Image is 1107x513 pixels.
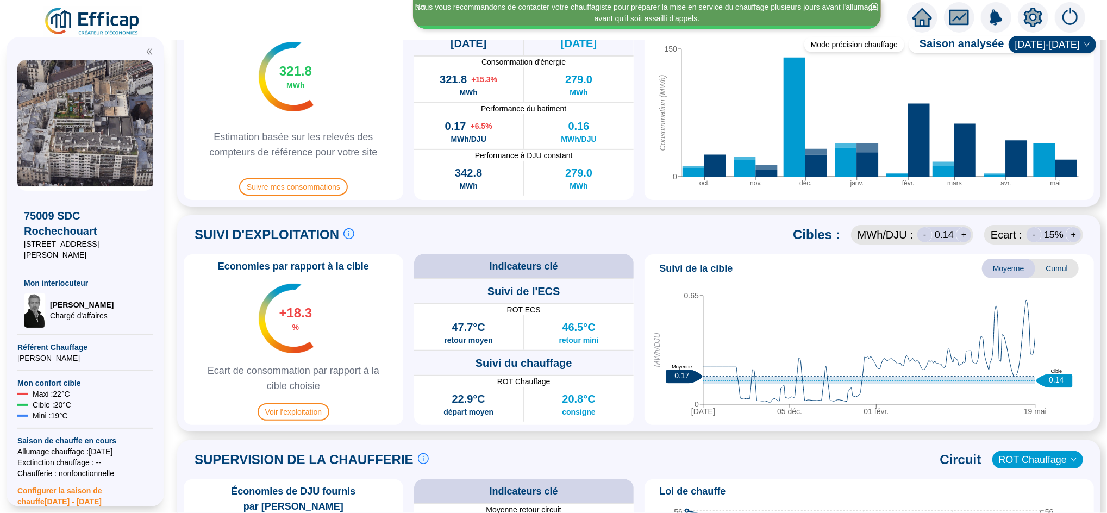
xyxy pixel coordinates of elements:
[660,484,726,499] span: Loi de chauffe
[292,322,299,333] span: %
[871,3,878,10] span: close-circle
[195,226,339,243] span: SUIVI D'EXPLOITATION
[849,179,863,187] tspan: janv.
[445,118,466,134] span: 0.17
[416,4,426,12] i: 3 / 3
[43,7,142,37] img: efficap energie logo
[17,479,153,507] span: Configurer la saison de chauffe [DATE] - [DATE]
[487,284,560,299] span: Suivi de l'ECS
[1027,227,1042,242] div: -
[279,62,312,80] span: 321.8
[1023,407,1046,416] tspan: 19 mai
[146,48,153,55] span: double-left
[909,36,1004,53] span: Saison analysée
[17,342,153,353] span: Référent Chauffage
[444,335,492,346] span: retour moyen
[858,227,913,242] span: MWh /DJU :
[17,468,153,479] span: Chaufferie : non fonctionnelle
[912,8,932,27] span: home
[17,457,153,468] span: Exctinction chauffage : --
[471,121,492,132] span: + 6.5 %
[777,407,802,416] tspan: 05 déc.
[1066,227,1081,242] div: +
[1015,36,1090,53] span: 2024-2025
[1000,179,1011,187] tspan: avr.
[660,261,733,276] span: Suivi de la cible
[684,291,698,300] tspan: 0.65
[418,453,429,464] span: info-circle
[982,259,1035,278] span: Moyenne
[1071,456,1077,463] span: down
[414,304,634,315] span: ROT ECS
[1023,8,1043,27] span: setting
[658,74,666,151] tspan: Consommation (MWh)
[570,180,587,191] span: MWh
[451,134,486,145] span: MWh/DJU
[565,165,592,180] span: 279.0
[673,172,677,181] tspan: 0
[440,72,467,87] span: 321.8
[570,87,587,98] span: MWh
[999,452,1077,468] span: ROT Chauffage
[562,320,595,335] span: 46.5°C
[490,259,558,274] span: Indicateurs clé
[1055,2,1085,33] img: alerts
[949,8,969,27] span: fund
[804,37,904,52] div: Mode précision chauffage
[1084,41,1090,48] span: down
[674,371,689,380] text: 0.17
[33,410,68,421] span: Mini : 19 °C
[672,364,692,369] text: Moyenne
[24,293,46,328] img: Chargé d'affaires
[452,320,485,335] span: 47.7°C
[259,42,314,111] img: indicateur températures
[561,134,596,145] span: MWh/DJU
[1044,227,1064,242] span: 15 %
[33,399,71,410] span: Cible : 20 °C
[902,179,915,187] tspan: févr.
[259,284,314,353] img: indicateur températures
[459,180,477,191] span: MWh
[864,407,889,416] tspan: 01 févr.
[459,87,477,98] span: MWh
[455,165,482,180] span: 342.8
[17,378,153,389] span: Mon confort cible
[562,391,595,406] span: 20.8°C
[33,389,70,399] span: Maxi : 22 °C
[691,407,715,416] tspan: [DATE]
[568,118,590,134] span: 0.16
[50,299,114,310] span: [PERSON_NAME]
[258,403,330,421] span: Voir l'exploitation
[559,335,599,346] span: retour mini
[471,74,497,85] span: + 15.3 %
[652,332,661,367] tspan: MWh/DJU
[935,227,954,242] span: 0.14
[17,446,153,457] span: Allumage chauffage : [DATE]
[24,278,147,289] span: Mon interlocuteur
[664,45,677,53] tspan: 150
[947,179,962,187] tspan: mars
[414,103,634,114] span: Performance du batiment
[1050,179,1060,187] tspan: mai
[956,227,971,242] div: +
[415,2,879,24] div: Nous vous recommandons de contacter votre chauffagiste pour préparer la mise en service du chauff...
[414,150,634,161] span: Performance à DJU constant
[414,376,634,387] span: ROT Chauffage
[188,363,399,393] span: Ecart de consommation par rapport à la cible choisie
[917,227,933,242] div: -
[239,178,348,196] span: Suivre mes consommations
[699,179,709,187] tspan: oct.
[443,406,493,417] span: départ moyen
[981,2,1011,33] img: alerts
[24,239,147,260] span: [STREET_ADDRESS][PERSON_NAME]
[195,451,414,468] span: SUPERVISION DE LA CHAUFFERIE
[414,57,634,67] span: Consommation d'énergie
[799,179,812,187] tspan: déc.
[1035,259,1079,278] span: Cumul
[793,226,840,243] span: Cibles :
[17,435,153,446] span: Saison de chauffe en cours
[940,451,981,468] span: Circuit
[565,72,592,87] span: 279.0
[991,227,1022,242] span: Ecart :
[562,406,595,417] span: consigne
